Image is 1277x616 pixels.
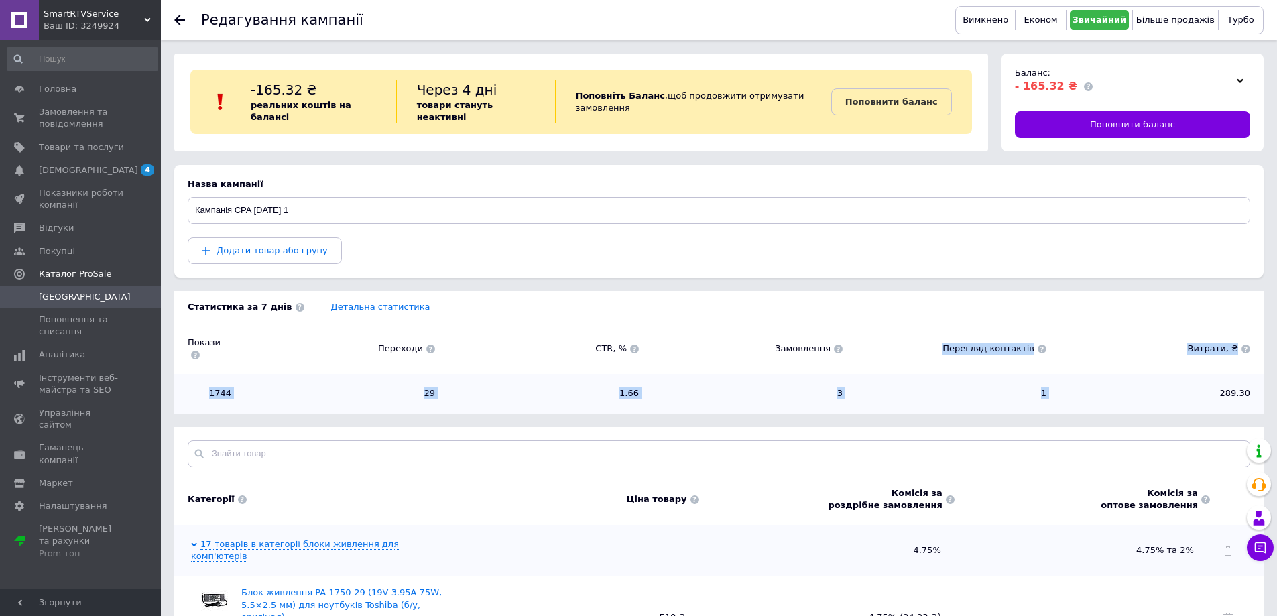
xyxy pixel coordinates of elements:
[188,493,235,505] span: Категорії
[1136,15,1215,25] span: Більше продажів
[44,20,161,32] div: Ваш ID: 3249924
[1070,10,1129,30] button: Звичайний
[856,343,1046,355] span: Перегляд контактів
[626,493,686,505] span: Ціна товару
[188,237,342,264] button: Додати товар або групу
[39,548,124,560] div: Prom топ
[1222,10,1260,30] button: Турбо
[39,349,85,361] span: Аналітика
[829,487,942,511] span: Комісія за роздрібне замовлення
[201,13,363,27] div: Редагування кампанії
[448,387,639,399] span: 1.66
[39,222,74,234] span: Відгуки
[39,187,124,211] span: Показники роботи компанії
[39,523,124,560] span: [PERSON_NAME] та рахунки
[174,15,185,25] div: Повернутися назад
[1015,111,1250,138] a: Поповнити баланс
[417,82,497,98] span: Через 4 дні
[245,343,435,355] span: Переходи
[1060,343,1250,355] span: Витрати, ₴
[39,141,124,153] span: Товари та послуги
[188,387,231,399] span: 1744
[39,268,111,280] span: Каталог ProSale
[188,336,231,361] span: Покази
[188,440,1250,467] input: Знайти товар
[1136,545,1197,555] span: 4.75% та 2%
[188,179,263,189] span: Назва кампанії
[217,245,328,255] span: Додати товар або групу
[831,88,952,115] a: Поповнити баланс
[188,301,304,313] span: Статистика за 7 днів
[845,97,938,107] b: Поповнити баланс
[1101,487,1198,511] span: Комісія за оптове замовлення
[652,387,843,399] span: 3
[39,477,73,489] span: Маркет
[1024,15,1057,25] span: Економ
[331,302,430,312] a: Детальна статистика
[39,442,124,466] span: Гаманець компанії
[652,343,843,355] span: Замовлення
[251,82,317,98] span: -165.32 ₴
[963,15,1008,25] span: Вимкнено
[576,90,665,101] b: Поповніть Баланс
[1136,10,1215,30] button: Більше продажів
[417,100,493,122] b: товари стануть неактивні
[39,314,124,338] span: Поповнення та списання
[1073,15,1127,25] span: Звичайний
[555,80,831,123] div: , щоб продовжити отримувати замовлення
[201,590,228,611] img: Блок живлення PA-1750-29 (19V 3.95A 75W, 5.5×2.5 мм) для ноутбуків Toshiba (б/у, оригінал)
[448,343,639,355] span: CTR, %
[39,500,107,512] span: Налаштування
[1227,15,1254,25] span: Турбо
[44,8,144,20] span: SmartRTVService
[1019,10,1062,30] button: Економ
[39,407,124,431] span: Управління сайтом
[39,245,75,257] span: Покупці
[713,544,941,556] span: 4.75%
[7,47,158,71] input: Пошук
[39,164,138,176] span: [DEMOGRAPHIC_DATA]
[39,83,76,95] span: Головна
[245,387,435,399] span: 29
[959,10,1012,30] button: Вимкнено
[1015,68,1050,78] span: Баланс:
[1247,534,1274,561] button: Чат з покупцем
[251,100,351,122] b: реальних коштів на балансі
[1015,80,1077,93] span: - 165.32 ₴
[39,291,131,303] span: [GEOGRAPHIC_DATA]
[39,106,124,130] span: Замовлення та повідомлення
[1060,387,1250,399] span: 289.30
[1090,119,1175,131] span: Поповнити баланс
[856,387,1046,399] span: 1
[210,92,231,112] img: :exclamation:
[141,164,154,176] span: 4
[39,372,124,396] span: Інструменти веб-майстра та SEO
[191,539,399,562] a: 17 товарів в категорії блоки живлення для комп'ютерів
